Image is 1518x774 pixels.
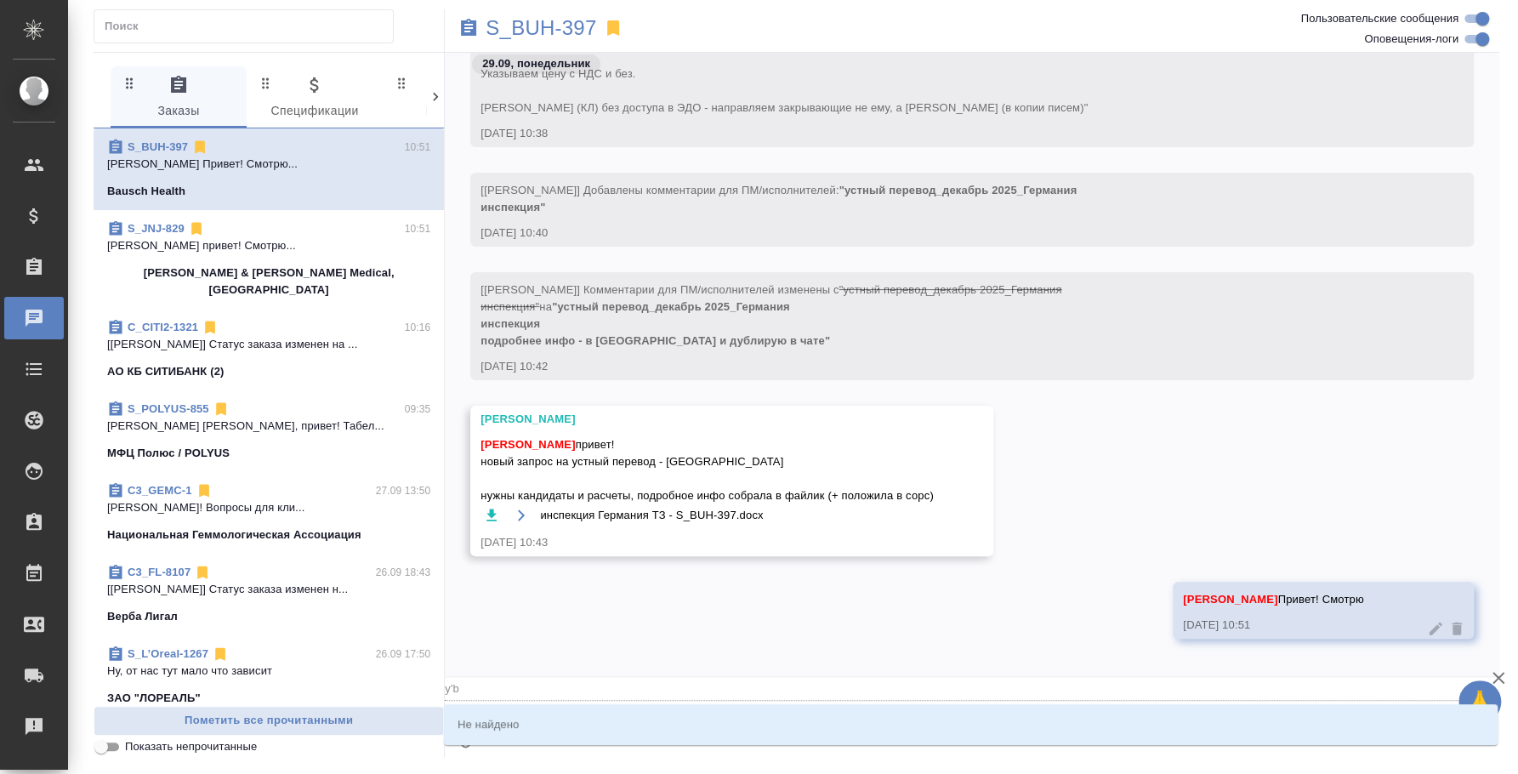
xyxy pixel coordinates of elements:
[107,237,430,254] p: [PERSON_NAME] привет! Смотрю...
[1364,31,1458,48] span: Оповещения-логи
[121,75,236,122] span: Заказы
[194,564,211,581] svg: Отписаться
[376,482,431,499] p: 27.09 13:50
[128,647,208,660] a: S_L’Oreal-1267
[405,401,431,418] p: 09:35
[258,75,274,91] svg: Зажми и перетащи, чтобы поменять порядок вкладок
[486,20,596,37] a: S_BUH-397
[191,139,208,156] svg: Отписаться
[94,554,444,635] div: C3_FL-810726.09 18:43[[PERSON_NAME]] Статус заказа изменен н...Верба Лигал
[103,711,435,731] span: Пометить все прочитанными
[1465,684,1494,720] span: 🙏
[540,507,763,524] span: инспекция Германия ТЗ - S_BUH-397.docx
[128,566,190,578] a: C3_FL-8107
[480,125,1414,142] div: [DATE] 10:38
[202,319,219,336] svg: Отписаться
[107,183,185,200] p: Bausch Health
[107,526,361,544] p: Национальная Геммологическая Ассоциация
[376,646,431,663] p: 26.09 17:50
[1183,593,1277,606] span: [PERSON_NAME]
[480,436,933,504] span: привет! новый запрос на устный перевод - [GEOGRAPHIC_DATA] нужны кандидаты и расчеты, подробное и...
[107,608,178,625] p: Верба Лигал
[1458,680,1501,723] button: 🙏
[107,336,430,353] p: [[PERSON_NAME]] Статус заказа изменен на ...
[107,363,224,380] p: АО КБ СИТИБАНК (2)
[1183,593,1363,606] span: Привет! Смотрю
[107,690,201,707] p: ЗАО "ЛОРЕАЛЬ"
[107,663,430,680] p: Ну, от нас тут мало что зависит
[213,401,230,418] svg: Отписаться
[128,222,185,235] a: S_JNJ-829
[122,75,138,91] svg: Зажми и перетащи, чтобы поменять порядок вкладок
[107,581,430,598] p: [[PERSON_NAME]] Статус заказа изменен н...
[444,704,1498,745] div: Не найдено
[480,438,575,451] span: [PERSON_NAME]
[107,156,430,173] p: [PERSON_NAME] Привет! Смотрю...
[94,128,444,210] div: S_BUH-39710:51[PERSON_NAME] Привет! Смотрю...Bausch Health
[480,184,1077,213] span: [[PERSON_NAME]] Добавлены комментарии для ПМ/исполнителей:
[480,504,502,526] button: Скачать
[480,411,933,428] div: [PERSON_NAME]
[107,265,430,299] p: [PERSON_NAME] & [PERSON_NAME] Medical, [GEOGRAPHIC_DATA]
[128,140,188,153] a: S_BUH-397
[94,390,444,472] div: S_POLYUS-85509:35[PERSON_NAME] [PERSON_NAME], привет! Табел...МФЦ Полюс / POLYUS
[376,564,431,581] p: 26.09 18:43
[107,418,430,435] p: [PERSON_NAME] [PERSON_NAME], привет! Табел...
[482,55,590,72] p: 29.09, понедельник
[480,283,1061,347] span: [[PERSON_NAME]] Комментарии для ПМ/исполнителей изменены с на
[94,635,444,717] div: S_L’Oreal-126726.09 17:50Ну, от нас тут мало что зависитЗАО "ЛОРЕАЛЬ"
[480,358,1414,375] div: [DATE] 10:42
[480,225,1414,242] div: [DATE] 10:40
[105,14,393,38] input: Поиск
[405,220,431,237] p: 10:51
[125,738,257,755] span: Показать непрочитанные
[257,75,372,122] span: Спецификации
[393,75,509,122] span: Клиенты
[212,646,229,663] svg: Отписаться
[128,484,192,497] a: C3_GEMC-1
[94,210,444,309] div: S_JNJ-82910:51[PERSON_NAME] привет! Смотрю...[PERSON_NAME] & [PERSON_NAME] Medical, [GEOGRAPHIC_D...
[94,472,444,554] div: C3_GEMC-127.09 13:50[PERSON_NAME]! Вопросы для кли...Национальная Геммологическая Ассоциация
[188,220,205,237] svg: Отписаться
[394,75,410,91] svg: Зажми и перетащи, чтобы поменять порядок вкладок
[405,319,431,336] p: 10:16
[94,309,444,390] div: C_CITI2-132110:16[[PERSON_NAME]] Статус заказа изменен на ...АО КБ СИТИБАНК (2)
[107,499,430,516] p: [PERSON_NAME]! Вопросы для кли...
[405,139,431,156] p: 10:51
[510,504,532,526] button: Открыть на драйве
[94,706,444,736] button: Пометить все прочитанными
[128,402,209,415] a: S_POLYUS-855
[107,445,230,462] p: МФЦ Полюс / POLYUS
[480,534,933,551] div: [DATE] 10:43
[480,300,830,347] span: "устный перевод_декабрь 2025_Германия инспекция подробнее инфо - в [GEOGRAPHIC_DATA] и дублирую в...
[196,482,213,499] svg: Отписаться
[128,321,198,333] a: C_CITI2-1321
[1183,617,1414,634] div: [DATE] 10:51
[1300,10,1458,27] span: Пользовательские сообщения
